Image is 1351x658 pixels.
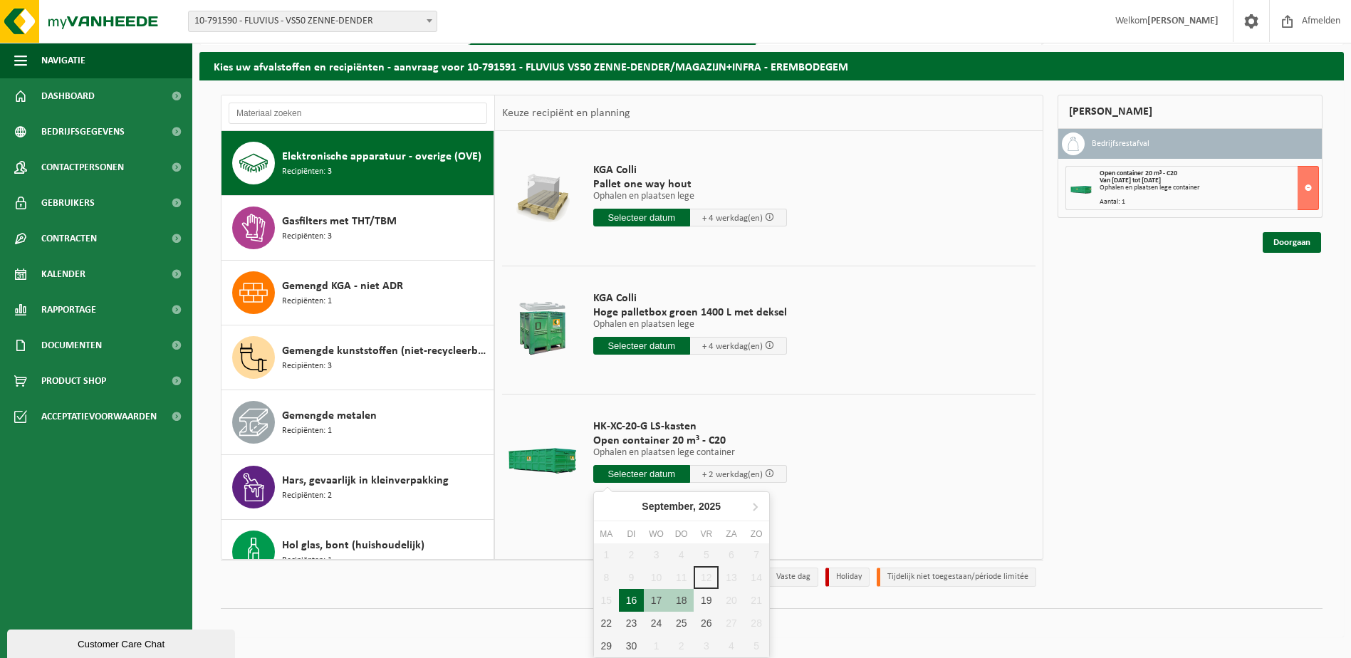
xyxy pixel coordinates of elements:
div: 29 [594,634,619,657]
p: Ophalen en plaatsen lege container [593,448,787,458]
div: vr [694,527,719,541]
div: 25 [669,612,694,634]
span: Hoge palletbox groen 1400 L met deksel [593,305,787,320]
span: Hol glas, bont (huishoudelijk) [282,537,424,554]
span: + 4 werkdag(en) [702,214,763,223]
div: Aantal: 1 [1100,199,1318,206]
span: Bedrijfsgegevens [41,114,125,150]
button: Gasfilters met THT/TBM Recipiënten: 3 [221,196,494,261]
span: Gemengde metalen [282,407,377,424]
iframe: chat widget [7,627,238,658]
div: zo [744,527,769,541]
span: KGA Colli [593,163,787,177]
span: 10-791590 - FLUVIUS - VS50 ZENNE-DENDER [189,11,437,31]
span: Product Shop [41,363,106,399]
div: do [669,527,694,541]
span: Contactpersonen [41,150,124,185]
div: 26 [694,612,719,634]
span: 10-791590 - FLUVIUS - VS50 ZENNE-DENDER [188,11,437,32]
span: Elektronische apparatuur - overige (OVE) [282,148,481,165]
span: Gemengd KGA - niet ADR [282,278,403,295]
input: Selecteer datum [593,209,690,226]
div: September, [636,495,726,518]
span: Acceptatievoorwaarden [41,399,157,434]
span: Rapportage [41,292,96,328]
span: Hars, gevaarlijk in kleinverpakking [282,472,449,489]
div: 30 [619,634,644,657]
button: Gemengd KGA - niet ADR Recipiënten: 1 [221,261,494,325]
i: 2025 [699,501,721,511]
span: HK-XC-20-G LS-kasten [593,419,787,434]
h3: Bedrijfsrestafval [1092,132,1149,155]
span: Documenten [41,328,102,363]
span: Contracten [41,221,97,256]
span: Gasfilters met THT/TBM [282,213,397,230]
span: Open container 20 m³ - C20 [1100,169,1177,177]
div: 17 [644,589,669,612]
p: Ophalen en plaatsen lege [593,320,787,330]
a: Doorgaan [1263,232,1321,253]
span: Kalender [41,256,85,292]
span: Recipiënten: 1 [282,554,332,568]
span: + 4 werkdag(en) [702,342,763,351]
div: za [719,527,744,541]
span: Recipiënten: 3 [282,360,332,373]
strong: [PERSON_NAME] [1147,16,1219,26]
input: Selecteer datum [593,465,690,483]
div: wo [644,527,669,541]
input: Selecteer datum [593,337,690,355]
button: Gemengde metalen Recipiënten: 1 [221,390,494,455]
li: Vaste dag [766,568,818,587]
div: 24 [644,612,669,634]
button: Elektronische apparatuur - overige (OVE) Recipiënten: 3 [221,131,494,196]
span: Dashboard [41,78,95,114]
span: Recipiënten: 2 [282,489,332,503]
span: Recipiënten: 3 [282,165,332,179]
li: Tijdelijk niet toegestaan/période limitée [877,568,1036,587]
span: + 2 werkdag(en) [702,470,763,479]
div: 16 [619,589,644,612]
div: 18 [669,589,694,612]
button: Hol glas, bont (huishoudelijk) Recipiënten: 1 [221,520,494,585]
div: ma [594,527,619,541]
div: 3 [694,634,719,657]
h2: Kies uw afvalstoffen en recipiënten - aanvraag voor 10-791591 - FLUVIUS VS50 ZENNE-DENDER/MAGAZIJ... [199,52,1344,80]
div: [PERSON_NAME] [1058,95,1323,129]
strong: Van [DATE] tot [DATE] [1100,177,1161,184]
span: Recipiënten: 3 [282,230,332,244]
span: Gebruikers [41,185,95,221]
div: 23 [619,612,644,634]
div: 1 [644,634,669,657]
button: Gemengde kunststoffen (niet-recycleerbaar), exclusief PVC Recipiënten: 3 [221,325,494,390]
span: Navigatie [41,43,85,78]
input: Materiaal zoeken [229,103,487,124]
div: 2 [669,634,694,657]
span: Gemengde kunststoffen (niet-recycleerbaar), exclusief PVC [282,343,490,360]
span: Recipiënten: 1 [282,424,332,438]
p: Ophalen en plaatsen lege [593,192,787,202]
div: Ophalen en plaatsen lege container [1100,184,1318,192]
div: 19 [694,589,719,612]
span: KGA Colli [593,291,787,305]
button: Hars, gevaarlijk in kleinverpakking Recipiënten: 2 [221,455,494,520]
span: Open container 20 m³ - C20 [593,434,787,448]
li: Holiday [825,568,870,587]
div: 22 [594,612,619,634]
span: Pallet one way hout [593,177,787,192]
div: Keuze recipiënt en planning [495,95,637,131]
span: Recipiënten: 1 [282,295,332,308]
div: di [619,527,644,541]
